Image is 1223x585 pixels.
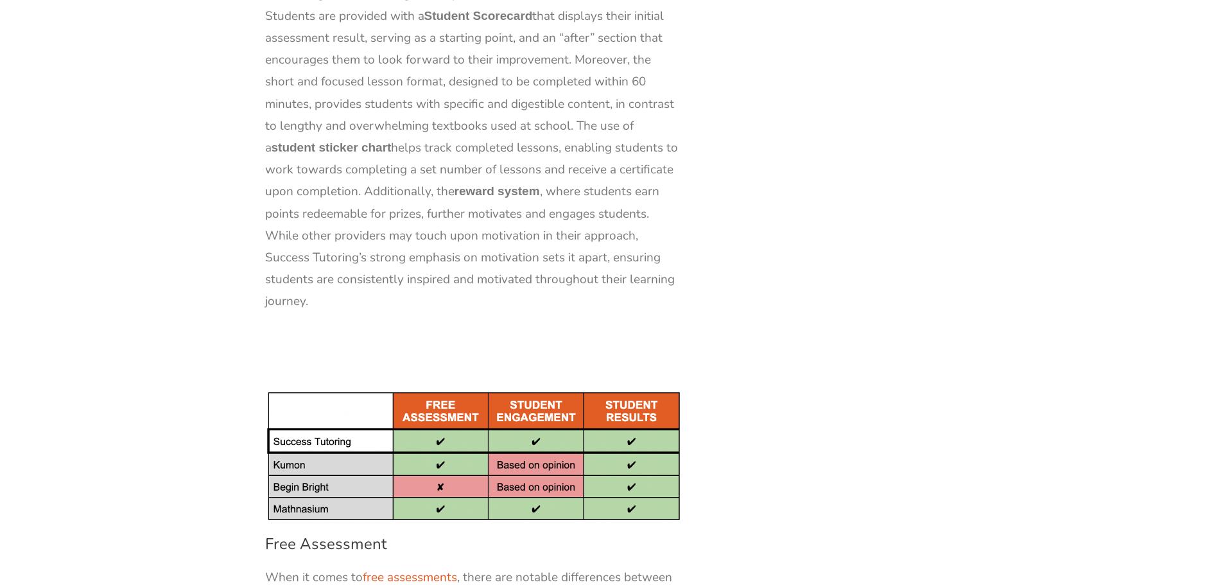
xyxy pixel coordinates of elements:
[424,9,533,22] strong: Student Scorecard
[265,535,682,554] h4: Free Assessment
[455,184,540,198] strong: reward system
[1009,440,1223,585] iframe: Chat Widget
[272,141,392,154] strong: student sticker chart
